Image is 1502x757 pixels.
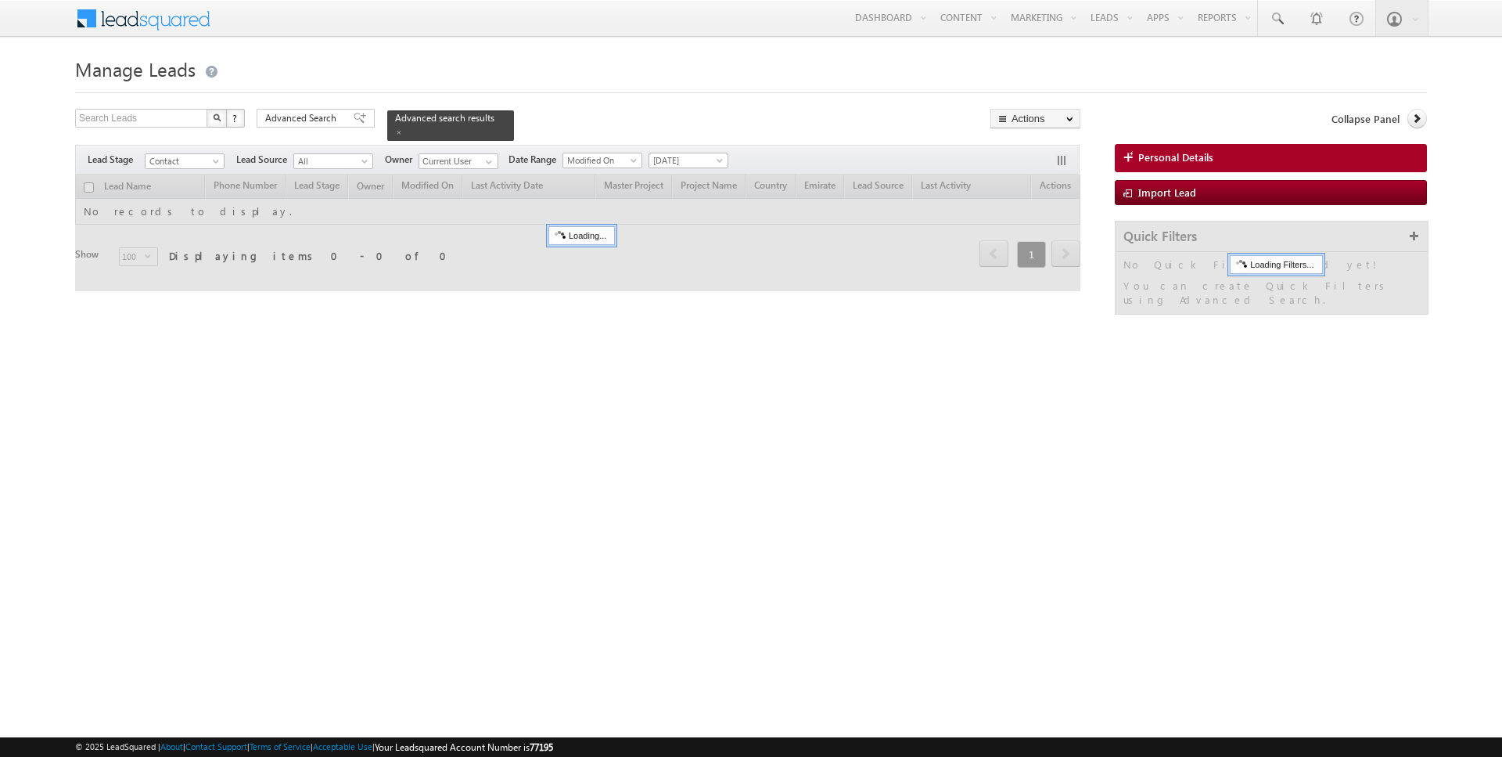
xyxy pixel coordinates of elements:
[250,741,311,752] a: Terms of Service
[213,114,221,121] img: Search
[1138,186,1196,199] span: Import Lead
[75,740,553,755] span: © 2025 LeadSquared | | | | |
[530,741,553,753] span: 77195
[145,153,225,169] a: Contact
[185,741,247,752] a: Contact Support
[1138,150,1213,164] span: Personal Details
[375,741,553,753] span: Your Leadsquared Account Number is
[395,112,494,124] span: Advanced search results
[563,153,638,168] span: Modified On
[1115,144,1427,172] a: Personal Details
[236,153,293,167] span: Lead Source
[294,154,368,168] span: All
[226,109,245,128] button: ?
[265,111,341,125] span: Advanced Search
[649,153,724,168] span: [DATE]
[649,153,728,168] a: [DATE]
[160,741,183,752] a: About
[990,109,1080,128] button: Actions
[562,153,642,168] a: Modified On
[232,111,239,124] span: ?
[385,153,419,167] span: Owner
[293,153,373,169] a: All
[146,154,220,168] span: Contact
[1230,255,1322,274] div: Loading Filters...
[477,154,497,170] a: Show All Items
[548,226,615,245] div: Loading...
[419,153,498,169] input: Type to Search
[508,153,562,167] span: Date Range
[1331,112,1400,126] span: Collapse Panel
[88,153,145,167] span: Lead Stage
[75,56,196,81] span: Manage Leads
[313,741,372,752] a: Acceptable Use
